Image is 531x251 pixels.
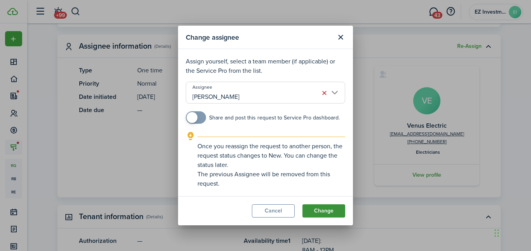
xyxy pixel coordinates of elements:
modal-title: Change assignee [186,30,332,45]
button: Cancel [252,204,295,218]
button: Clear [319,88,330,98]
i: outline [186,132,196,141]
input: Unassigned [186,82,345,104]
p: Assign yourself, select a team member (if applicable) or the Service Pro from the list. [186,57,345,75]
iframe: Chat Widget [492,214,531,251]
button: Change [302,204,345,218]
div: Drag [494,221,499,245]
button: Close modal [334,31,347,44]
explanation-description: Once you reassign the request to another person, the request status changes to New. You can chang... [197,142,345,188]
